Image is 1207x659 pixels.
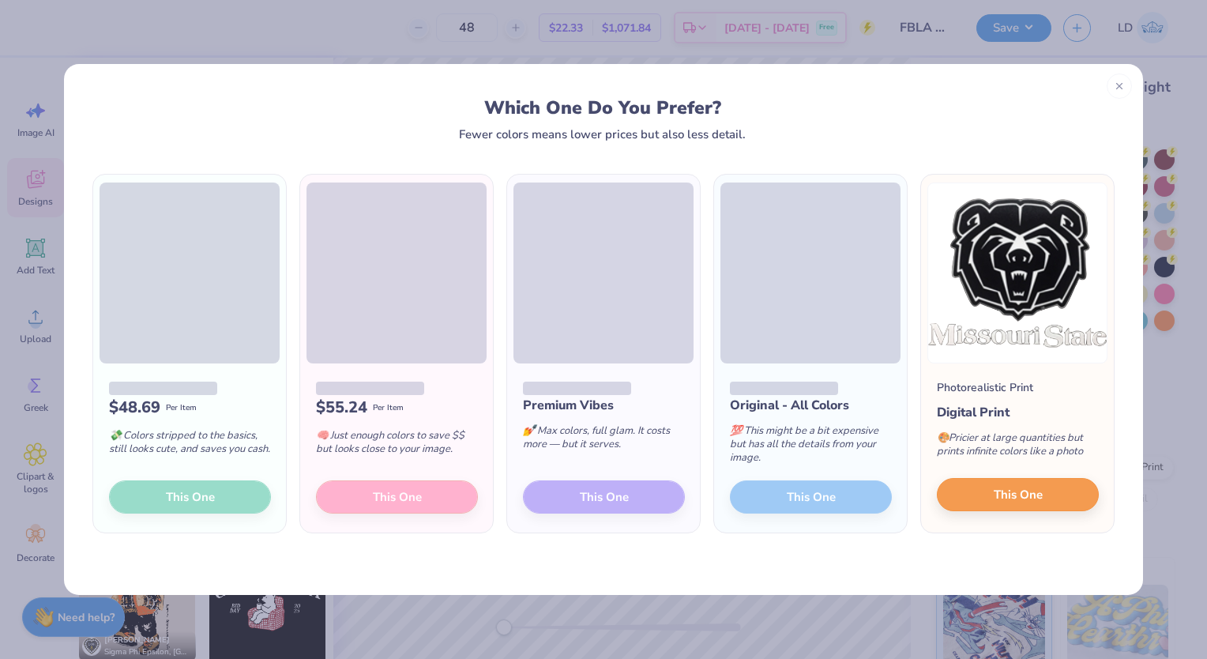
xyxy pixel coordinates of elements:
span: Per Item [373,402,404,414]
span: 🧠 [316,428,329,442]
div: Original - All Colors [730,396,892,415]
span: $ 48.69 [109,396,160,420]
div: Fewer colors means lower prices but also less detail. [459,128,746,141]
div: Photorealistic Print [937,379,1033,396]
div: Colors stripped to the basics, still looks cute, and saves you cash. [109,420,271,472]
div: Pricier at large quantities but prints infinite colors like a photo [937,422,1099,474]
div: Premium Vibes [523,396,685,415]
div: This might be a bit expensive but has all the details from your image. [730,415,892,480]
div: Just enough colors to save $$ but looks close to your image. [316,420,478,472]
img: Photorealistic preview [927,183,1107,363]
div: Digital Print [937,403,1099,422]
span: $ 55.24 [316,396,367,420]
span: 💸 [109,428,122,442]
span: 💅 [523,424,536,438]
div: Which One Do You Prefer? [107,97,1099,119]
span: 💯 [730,424,743,438]
span: This One [994,486,1043,504]
div: Max colors, full glam. It costs more — but it serves. [523,415,685,467]
span: 🎨 [937,431,949,445]
button: This One [937,478,1099,511]
span: Per Item [166,402,197,414]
